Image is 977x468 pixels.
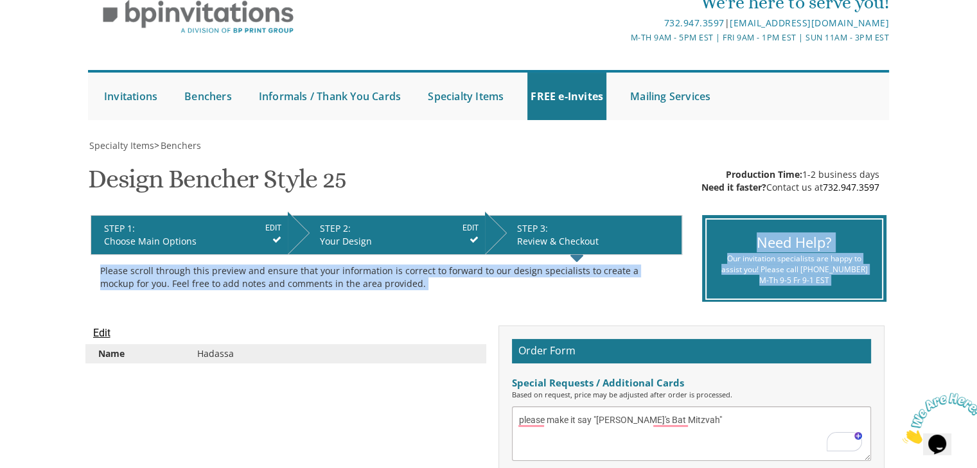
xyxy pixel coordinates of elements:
input: EDIT [462,222,479,234]
div: Special Requests / Additional Cards [512,376,871,390]
a: Specialty Items [88,139,154,152]
textarea: To enrich screen reader interactions, please activate Accessibility in Grammarly extension settings [512,406,871,461]
div: STEP 2: [320,222,479,235]
div: Review & Checkout [517,235,675,248]
a: [EMAIL_ADDRESS][DOMAIN_NAME] [730,17,889,29]
div: Choose Main Options [104,235,281,248]
img: Chat attention grabber [5,5,85,56]
a: FREE e-Invites [527,73,606,120]
div: Need Help? [716,232,872,252]
a: Benchers [181,73,235,120]
span: Benchers [161,139,201,152]
a: 732.947.3597 [664,17,724,29]
a: Invitations [101,73,161,120]
div: Hadassa [188,347,483,360]
div: STEP 3: [517,222,675,235]
input: EDIT [265,222,281,234]
span: Production Time: [726,168,802,180]
span: Need it faster? [701,181,766,193]
div: 1-2 business days Contact us at [701,168,879,194]
a: Benchers [159,139,201,152]
span: > [154,139,201,152]
div: Based on request, price may be adjusted after order is processed. [512,390,871,400]
a: Informals / Thank You Cards [256,73,404,120]
div: M-Th 9am - 5pm EST | Fri 9am - 1pm EST | Sun 11am - 3pm EST [356,31,889,44]
a: Specialty Items [425,73,507,120]
div: Please scroll through this preview and ensure that your information is correct to forward to our ... [100,264,673,290]
a: Mailing Services [627,73,714,120]
div: Name [89,347,187,360]
input: Edit [93,325,110,341]
h1: Design Bencher Style 25 [88,165,346,203]
h2: Order Form [512,339,871,363]
div: STEP 1: [104,222,281,235]
div: Your Design [320,235,479,248]
a: 732.947.3597 [823,181,879,193]
div: | [356,15,889,31]
div: Our invitation specialists are happy to assist you! Please call [PHONE_NUMBER] M-Th 9-5 Fr 9-1 EST [716,253,872,286]
iframe: To enrich screen reader interactions, please activate Accessibility in Grammarly extension settings [897,388,977,449]
span: Specialty Items [89,139,154,152]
